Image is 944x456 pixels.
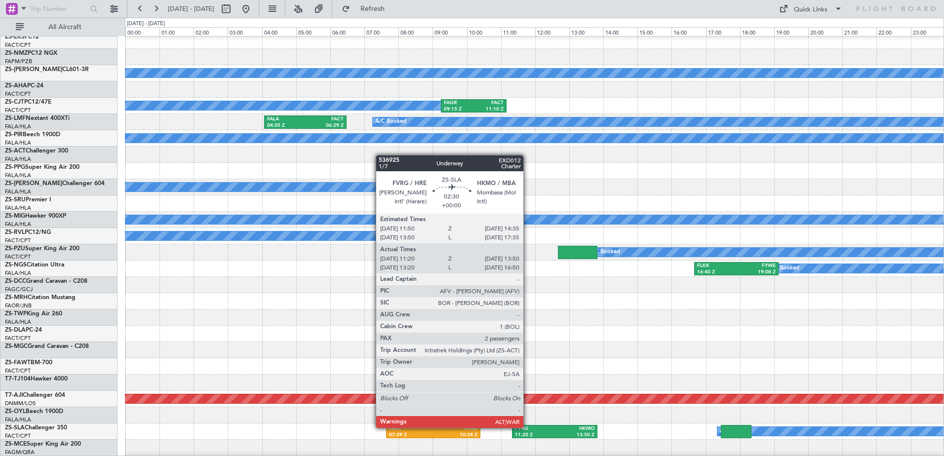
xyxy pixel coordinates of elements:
a: ZS-RVLPC12/NG [5,229,51,235]
a: FALA/HLA [5,318,31,326]
a: ZS-NGSCitation Ultra [5,262,64,268]
div: 19:00 [774,27,808,36]
input: Trip Number [30,1,87,16]
a: FALA/HLA [5,172,31,179]
div: 06:29 Z [306,122,344,129]
div: 05:00 [296,27,330,36]
div: A/C Booked [375,114,406,129]
a: ZS-PPGSuper King Air 200 [5,164,79,170]
div: 13:00 [569,27,603,36]
span: ZS-PIR [5,132,23,138]
div: 17:00 [706,27,740,36]
span: ZS-[PERSON_NAME] [5,181,62,187]
span: ZS-SLA [5,425,25,431]
a: ZS-MIGHawker 900XP [5,213,66,219]
a: FACT/CPT [5,237,31,244]
a: FAGM/QRA [5,449,35,456]
span: ZS-[PERSON_NAME] [5,67,62,73]
span: ZS-LMF [5,115,26,121]
div: 16:00 [671,27,706,36]
div: 13:50 Z [554,432,594,439]
div: 11:00 [501,27,535,36]
a: ZS-MRHCitation Mustang [5,295,76,301]
a: FALA/HLA [5,155,31,163]
span: ZS-OYL [5,409,26,415]
div: FACT [306,116,344,123]
div: 22:00 [876,27,910,36]
a: ZS-[PERSON_NAME]Challenger 604 [5,181,105,187]
div: FYWE [736,263,776,269]
div: 20:00 [808,27,842,36]
a: ZS-SRUPremier I [5,197,51,203]
div: A/C Booked [720,424,751,439]
a: FACT/CPT [5,432,31,440]
span: ZS-MCE [5,441,27,447]
span: ZS-NGS [5,262,27,268]
div: 10:10 Z [439,269,469,276]
a: FALA/HLA [5,204,31,212]
div: FLKK [439,263,469,269]
div: 10:24 Z [433,432,477,439]
a: ZS-MGCGrand Caravan - C208 [5,343,89,349]
span: ZS-FAW [5,360,27,366]
div: [DATE] - [DATE] [127,20,165,28]
div: 19:08 Z [736,269,776,276]
div: 04:00 [262,27,296,36]
span: Refresh [352,5,393,12]
div: Quick Links [794,5,827,15]
div: 11:10 Z [473,106,504,113]
a: FACT/CPT [5,90,31,98]
span: ZS-TWP [5,311,27,317]
span: ZS-RVL [5,229,25,235]
div: 11:20 Z [515,432,555,439]
a: ZS-SLAChallenger 350 [5,425,67,431]
a: FALA/HLA [5,269,31,277]
a: ZS-CJTPC12/47E [5,99,51,105]
div: 03:00 [228,27,262,36]
a: FALA/HLA [5,139,31,147]
a: FALA/HLA [5,188,31,195]
div: FVRG [433,425,477,432]
a: ZS-NMZPC12 NGX [5,50,57,56]
div: 16:40 Z [697,269,737,276]
a: FALA/HLA [5,123,31,130]
div: 08:00 [398,27,433,36]
a: T7-TJ104Hawker 4000 [5,376,68,382]
div: 07:00 [364,27,398,36]
span: ZS-MRH [5,295,28,301]
a: ZS-[PERSON_NAME]CL601-3R [5,67,89,73]
span: ZS-SRU [5,197,26,203]
div: 15:00 [637,27,671,36]
span: ZS-ACT [5,148,26,154]
a: DNMM/LOS [5,400,36,407]
div: 12:00 [535,27,569,36]
div: FVRG [515,425,555,432]
a: FAGC/GCJ [5,286,33,293]
a: FACT/CPT [5,335,31,342]
button: Quick Links [774,1,847,17]
a: ZS-TWPKing Air 260 [5,311,62,317]
div: 09:00 [433,27,467,36]
div: 21:00 [842,27,876,36]
a: FALA/HLA [5,221,31,228]
button: All Aircraft [11,19,107,35]
div: FAGR [444,100,474,107]
span: T7-TJ104 [5,376,31,382]
div: 07:39 Z [389,432,433,439]
span: ZS-MIG [5,213,25,219]
a: ZS-FAWTBM-700 [5,360,52,366]
a: ZS-LMFNextant 400XTi [5,115,70,121]
a: T7-AJIChallenger 604 [5,392,65,398]
span: ZS-PPG [5,164,25,170]
a: FACT/CPT [5,253,31,261]
a: ZS-PZUSuper King Air 200 [5,246,79,252]
a: ZS-AHAPC-24 [5,83,43,89]
a: ZS-DLAPC-24 [5,327,42,333]
button: Refresh [337,1,396,17]
a: ZS-ACTChallenger 300 [5,148,68,154]
div: FALA [409,263,439,269]
span: ZS-NMZ [5,50,28,56]
span: ZS-MGC [5,343,28,349]
div: A/C Booked [589,245,620,260]
div: HKMO [554,425,594,432]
